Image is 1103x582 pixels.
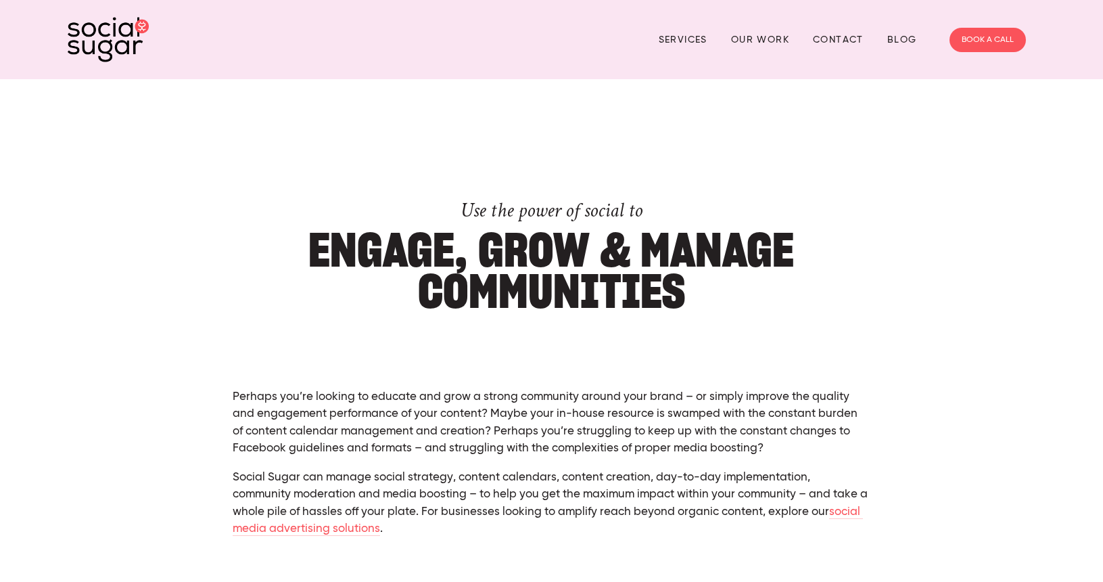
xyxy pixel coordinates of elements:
a: Services [659,29,707,50]
p: Perhaps you’re looking to educate and grow a strong community around your brand – or simply impro... [233,388,870,457]
span: Use the power of social to [461,198,642,224]
a: Our Work [731,29,789,50]
a: BOOK A CALL [949,28,1026,52]
h1: Engage, Grow & Manage Communities [233,179,870,312]
a: Contact [813,29,864,50]
img: SocialSugar [68,17,149,62]
p: Social Sugar can manage social strategy, content calendars, content creation, day-to-day implemen... [233,469,870,538]
a: Blog [887,29,917,50]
